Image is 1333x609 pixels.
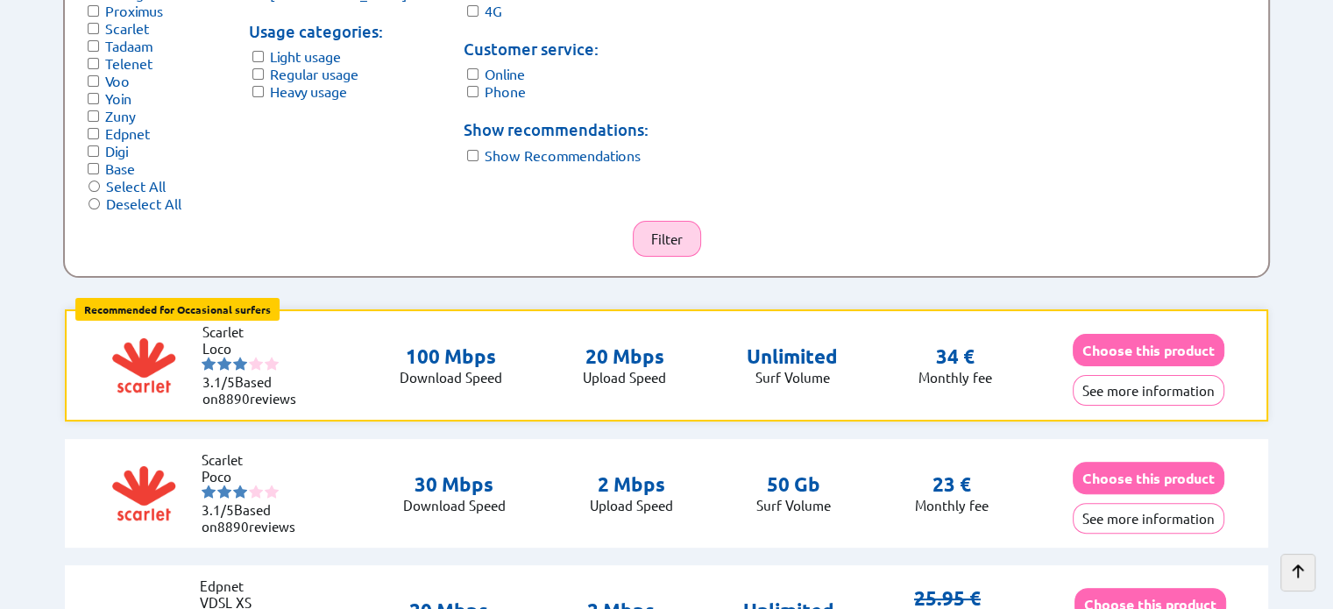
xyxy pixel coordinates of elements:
[918,369,992,386] p: Monthly fee
[202,485,216,499] img: starnr1
[106,177,166,195] label: Select All
[202,373,234,390] span: 3.1/5
[1073,375,1224,406] button: See more information
[265,357,279,371] img: starnr5
[200,577,305,594] li: Edpnet
[202,501,234,518] span: 3.1/5
[249,357,263,371] img: starnr4
[633,221,701,257] button: Filter
[932,472,971,497] p: 23 €
[109,330,179,400] img: Logo of Scarlet
[747,344,838,369] p: Unlimited
[106,195,181,212] label: Deselect All
[936,344,975,369] p: 34 €
[485,146,641,164] label: Show Recommendations
[105,19,149,37] label: Scarlet
[233,357,247,371] img: starnr3
[217,390,249,407] span: 8890
[756,472,831,497] p: 50 Gb
[403,497,506,513] p: Download Speed
[105,159,135,177] label: Base
[202,373,307,407] li: Based on reviews
[105,72,130,89] label: Voo
[270,82,347,100] label: Heavy usage
[202,323,307,340] li: Scarlet
[403,472,506,497] p: 30 Mbps
[915,497,989,513] p: Monthly fee
[109,458,179,528] img: Logo of Scarlet
[583,344,666,369] p: 20 Mbps
[105,142,128,159] label: Digi
[233,485,247,499] img: starnr3
[84,302,271,316] b: Recommended for Occasional surfers
[1073,462,1224,494] button: Choose this product
[202,340,307,357] li: Loco
[590,472,673,497] p: 2 Mbps
[1073,334,1224,366] button: Choose this product
[105,124,150,142] label: Edpnet
[464,37,649,61] p: Customer service:
[202,501,307,535] li: Based on reviews
[270,65,358,82] label: Regular usage
[265,485,279,499] img: starnr5
[485,65,525,82] label: Online
[249,19,407,44] p: Usage categories:
[202,468,307,485] li: Poco
[756,497,831,513] p: Surf Volume
[217,518,249,535] span: 8890
[747,369,838,386] p: Surf Volume
[485,2,502,19] label: 4G
[1073,342,1224,358] a: Choose this product
[270,47,341,65] label: Light usage
[217,485,231,499] img: starnr2
[1073,382,1224,399] a: See more information
[105,89,131,107] label: Yoin
[400,344,502,369] p: 100 Mbps
[105,37,152,54] label: Tadaam
[202,451,307,468] li: Scarlet
[464,117,649,142] p: Show recommendations:
[1073,503,1224,534] button: See more information
[1073,510,1224,527] a: See more information
[583,369,666,386] p: Upload Speed
[249,485,263,499] img: starnr4
[105,2,163,19] label: Proximus
[105,54,152,72] label: Telenet
[1073,470,1224,486] a: Choose this product
[485,82,526,100] label: Phone
[202,357,216,371] img: starnr1
[590,497,673,513] p: Upload Speed
[400,369,502,386] p: Download Speed
[217,357,231,371] img: starnr2
[105,107,135,124] label: Zuny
